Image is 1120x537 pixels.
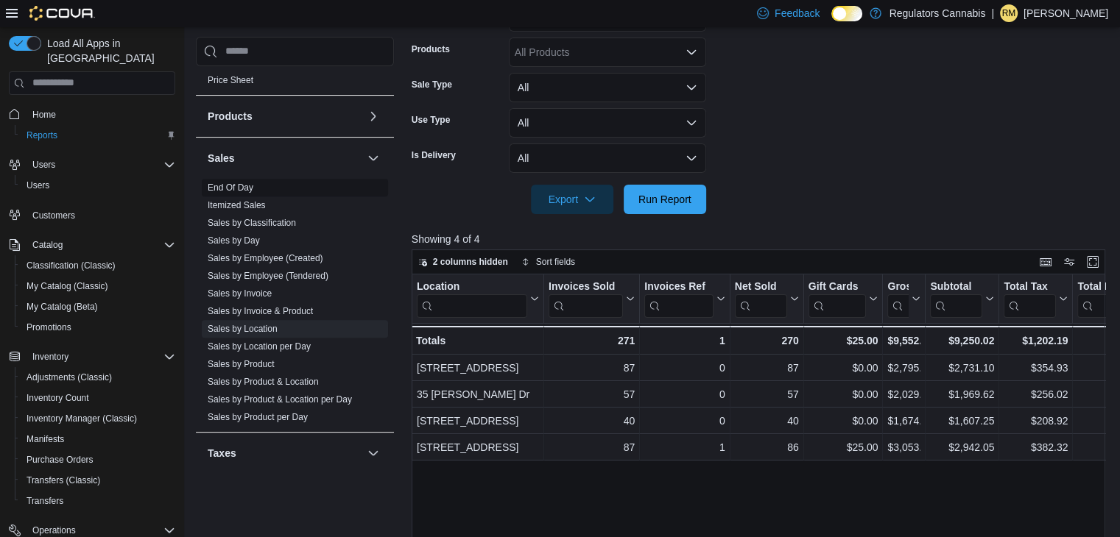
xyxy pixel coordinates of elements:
[930,280,994,317] button: Subtotal
[809,280,878,317] button: Gift Cards
[208,412,308,422] a: Sales by Product per Day
[3,104,181,125] button: Home
[549,332,635,349] div: 271
[21,492,175,510] span: Transfers
[27,392,89,404] span: Inventory Count
[208,109,253,124] h3: Products
[549,412,635,430] div: 40
[21,492,69,510] a: Transfers
[208,306,313,316] a: Sales by Invoice & Product
[27,207,81,224] a: Customers
[416,332,539,349] div: Totals
[809,438,878,456] div: $25.00
[208,270,328,282] span: Sales by Employee (Tendered)
[831,6,862,21] input: Dark Mode
[509,73,706,102] button: All
[208,324,278,334] a: Sales by Location
[887,280,909,294] div: Gross Sales
[15,276,181,296] button: My Catalog (Classic)
[27,179,49,191] span: Users
[32,351,68,363] span: Inventory
[21,177,175,194] span: Users
[412,79,452,90] label: Sale Type
[208,151,235,166] h3: Sales
[509,143,706,173] button: All
[1004,385,1068,403] div: $256.02
[208,394,352,405] span: Sales by Product & Location per Day
[549,385,635,403] div: 57
[991,4,994,22] p: |
[930,332,994,349] div: $9,250.02
[735,332,799,349] div: 270
[32,109,56,121] span: Home
[21,277,175,295] span: My Catalog (Classic)
[809,332,878,349] div: $25.00
[644,385,725,403] div: 0
[196,179,394,432] div: Sales
[412,43,450,55] label: Products
[208,75,253,85] a: Price Sheet
[1037,253,1054,271] button: Keyboard shortcuts
[208,109,362,124] button: Products
[27,280,108,292] span: My Catalog (Classic)
[644,280,725,317] button: Invoices Ref
[32,524,76,536] span: Operations
[549,280,623,294] div: Invoices Sold
[21,430,175,448] span: Manifests
[208,74,253,86] span: Price Sheet
[21,410,143,427] a: Inventory Manager (Classic)
[27,371,112,383] span: Adjustments (Classic)
[644,332,725,349] div: 1
[208,235,260,246] a: Sales by Day
[531,185,613,214] button: Export
[644,438,725,456] div: 1
[417,280,527,317] div: Location
[930,412,994,430] div: $1,607.25
[29,6,95,21] img: Cova
[208,151,362,166] button: Sales
[208,323,278,335] span: Sales by Location
[27,236,68,254] button: Catalog
[27,129,57,141] span: Reports
[21,451,175,469] span: Purchase Orders
[208,446,362,460] button: Taxes
[1004,438,1068,456] div: $382.32
[809,385,878,403] div: $0.00
[208,200,266,210] a: Itemized Sales
[208,182,253,193] span: End Of Day
[3,154,181,175] button: Users
[549,280,623,317] div: Invoices Sold
[686,46,697,58] button: Open list of options
[27,413,137,424] span: Inventory Manager (Classic)
[809,280,867,294] div: Gift Cards
[208,217,296,229] span: Sales by Classification
[27,260,116,271] span: Classification (Classic)
[15,470,181,491] button: Transfers (Classic)
[32,239,63,251] span: Catalog
[809,412,878,430] div: $0.00
[27,156,61,174] button: Users
[735,280,799,317] button: Net Sold
[32,159,55,171] span: Users
[21,472,175,489] span: Transfers (Classic)
[21,177,55,194] a: Users
[1004,280,1056,294] div: Total Tax
[735,280,787,294] div: Net Sold
[1002,4,1016,22] span: RM
[1004,332,1068,349] div: $1,202.19
[417,385,539,403] div: 35 [PERSON_NAME] Dr
[21,389,175,407] span: Inventory Count
[1004,359,1068,377] div: $354.93
[15,429,181,449] button: Manifests
[412,232,1113,246] p: Showing 4 of 4
[15,367,181,388] button: Adjustments (Classic)
[15,408,181,429] button: Inventory Manager (Classic)
[208,446,236,460] h3: Taxes
[644,412,725,430] div: 0
[27,105,175,124] span: Home
[208,182,253,193] a: End Of Day
[930,280,982,294] div: Subtotal
[536,256,575,268] span: Sort fields
[21,319,77,336] a: Promotions
[809,280,867,317] div: Gift Card Sales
